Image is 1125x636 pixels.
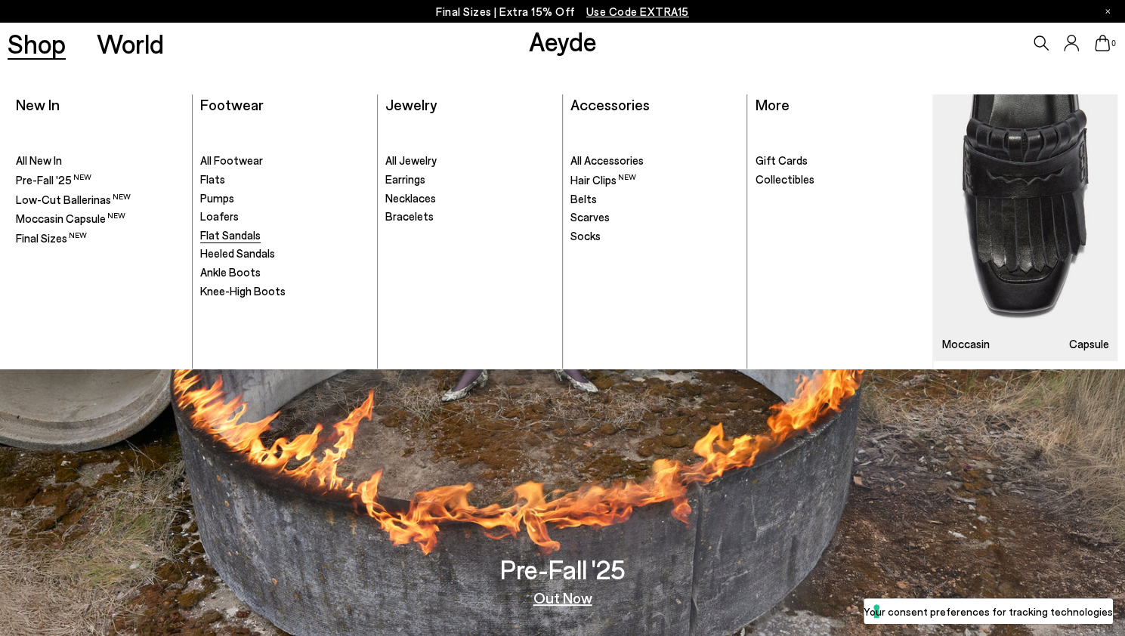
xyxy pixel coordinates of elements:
span: Necklaces [385,191,436,205]
span: Socks [570,229,601,242]
a: Shop [8,30,66,57]
a: Moccasin Capsule [16,211,184,227]
span: All Footwear [200,153,263,167]
a: Heeled Sandals [200,246,369,261]
button: Your consent preferences for tracking technologies [864,598,1113,624]
span: Pre-Fall '25 [16,173,91,187]
h3: Pre-Fall '25 [500,556,626,582]
span: Knee-High Boots [200,284,286,298]
span: Belts [570,192,597,205]
a: Pre-Fall '25 [16,172,184,188]
h3: Capsule [1068,338,1108,350]
a: Collectibles [756,172,925,187]
a: Necklaces [385,191,554,206]
span: Gift Cards [756,153,808,167]
a: Gift Cards [756,153,925,168]
span: Bracelets [385,209,434,223]
a: Footwear [200,95,264,113]
span: Navigate to /collections/ss25-final-sizes [586,5,689,18]
span: All Accessories [570,153,644,167]
a: Belts [570,192,739,207]
a: Socks [570,229,739,244]
span: Scarves [570,210,610,224]
span: Hair Clips [570,173,636,187]
a: Low-Cut Ballerinas [16,192,184,208]
a: Final Sizes [16,230,184,246]
a: Scarves [570,210,739,225]
a: Jewelry [385,95,437,113]
a: Ankle Boots [200,265,369,280]
a: World [97,30,164,57]
a: New In [16,95,60,113]
span: 0 [1110,39,1117,48]
a: Flats [200,172,369,187]
a: Loafers [200,209,369,224]
a: All Footwear [200,153,369,168]
a: Accessories [570,95,650,113]
a: Hair Clips [570,172,739,188]
span: Earrings [385,172,425,186]
span: Flat Sandals [200,228,261,242]
a: More [756,95,790,113]
label: Your consent preferences for tracking technologies [864,604,1113,619]
span: All New In [16,153,62,167]
a: 0 [1095,35,1110,51]
span: Ankle Boots [200,265,261,279]
h3: Moccasin [941,338,989,350]
a: Pumps [200,191,369,206]
a: Out Now [533,590,592,605]
a: Moccasin Capsule [933,94,1117,360]
a: All Jewelry [385,153,554,168]
p: Final Sizes | Extra 15% Off [436,2,689,21]
a: Flat Sandals [200,228,369,243]
span: Loafers [200,209,239,223]
span: Heeled Sandals [200,246,275,260]
span: Pumps [200,191,234,205]
a: Bracelets [385,209,554,224]
a: All Accessories [570,153,739,168]
a: Earrings [385,172,554,187]
span: Low-Cut Ballerinas [16,193,131,206]
span: All Jewelry [385,153,437,167]
a: Knee-High Boots [200,284,369,299]
span: Flats [200,172,225,186]
a: All New In [16,153,184,168]
a: Aeyde [528,25,596,57]
span: Moccasin Capsule [16,211,125,225]
img: Mobile_e6eede4d-78b8-4bd1-ae2a-4197e375e133_900x.jpg [933,94,1117,360]
span: Collectibles [756,172,814,186]
span: Final Sizes [16,231,87,245]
